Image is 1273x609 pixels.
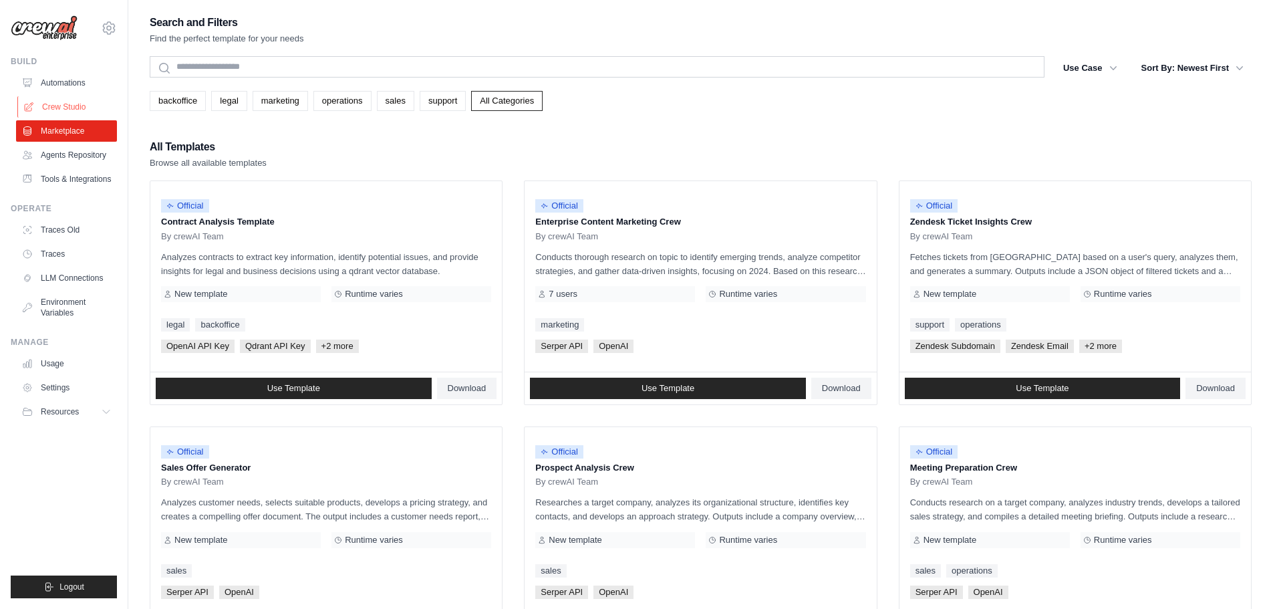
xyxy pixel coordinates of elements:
[549,535,601,545] span: New template
[535,477,598,487] span: By crewAI Team
[1079,340,1122,353] span: +2 more
[377,91,414,111] a: sales
[253,91,308,111] a: marketing
[1055,56,1125,80] button: Use Case
[1094,289,1152,299] span: Runtime varies
[16,120,117,142] a: Marketplace
[535,250,865,278] p: Conducts thorough research on topic to identify emerging trends, analyze competitor strategies, a...
[924,289,976,299] span: New template
[16,291,117,324] a: Environment Variables
[535,564,566,578] a: sales
[1094,535,1152,545] span: Runtime varies
[535,199,583,213] span: Official
[345,289,403,299] span: Runtime varies
[16,353,117,374] a: Usage
[59,582,84,592] span: Logout
[1016,383,1069,394] span: Use Template
[161,495,491,523] p: Analyzes customer needs, selects suitable products, develops a pricing strategy, and creates a co...
[195,318,245,332] a: backoffice
[535,215,865,229] p: Enterprise Content Marketing Crew
[910,199,958,213] span: Official
[161,215,491,229] p: Contract Analysis Template
[17,96,118,118] a: Crew Studio
[150,138,267,156] h2: All Templates
[11,576,117,598] button: Logout
[905,378,1181,399] a: Use Template
[955,318,1006,332] a: operations
[535,495,865,523] p: Researches a target company, analyzes its organizational structure, identifies key contacts, and ...
[448,383,486,394] span: Download
[16,267,117,289] a: LLM Connections
[11,15,78,41] img: Logo
[535,461,865,475] p: Prospect Analysis Crew
[593,340,633,353] span: OpenAI
[530,378,806,399] a: Use Template
[156,378,432,399] a: Use Template
[946,564,998,578] a: operations
[150,13,304,32] h2: Search and Filters
[910,250,1240,278] p: Fetches tickets from [GEOGRAPHIC_DATA] based on a user's query, analyzes them, and generates a su...
[174,535,227,545] span: New template
[313,91,372,111] a: operations
[910,461,1240,475] p: Meeting Preparation Crew
[41,406,79,417] span: Resources
[910,445,958,459] span: Official
[161,564,192,578] a: sales
[150,156,267,170] p: Browse all available templates
[16,168,117,190] a: Tools & Integrations
[161,199,209,213] span: Official
[16,401,117,422] button: Resources
[535,231,598,242] span: By crewAI Team
[16,72,117,94] a: Automations
[910,340,1000,353] span: Zendesk Subdomain
[968,586,1008,599] span: OpenAI
[16,377,117,398] a: Settings
[1006,340,1074,353] span: Zendesk Email
[267,383,320,394] span: Use Template
[174,289,227,299] span: New template
[16,243,117,265] a: Traces
[549,289,577,299] span: 7 users
[161,318,190,332] a: legal
[345,535,403,545] span: Runtime varies
[535,445,583,459] span: Official
[593,586,633,599] span: OpenAI
[150,32,304,45] p: Find the perfect template for your needs
[161,231,224,242] span: By crewAI Team
[822,383,861,394] span: Download
[910,231,973,242] span: By crewAI Team
[1133,56,1252,80] button: Sort By: Newest First
[150,91,206,111] a: backoffice
[811,378,871,399] a: Download
[161,461,491,475] p: Sales Offer Generator
[535,340,588,353] span: Serper API
[11,203,117,214] div: Operate
[161,477,224,487] span: By crewAI Team
[16,144,117,166] a: Agents Repository
[719,289,777,299] span: Runtime varies
[420,91,466,111] a: support
[924,535,976,545] span: New template
[240,340,311,353] span: Qdrant API Key
[910,215,1240,229] p: Zendesk Ticket Insights Crew
[11,56,117,67] div: Build
[437,378,497,399] a: Download
[16,219,117,241] a: Traces Old
[535,318,584,332] a: marketing
[161,586,214,599] span: Serper API
[1196,383,1235,394] span: Download
[910,477,973,487] span: By crewAI Team
[161,340,235,353] span: OpenAI API Key
[219,586,259,599] span: OpenAI
[161,250,491,278] p: Analyzes contracts to extract key information, identify potential issues, and provide insights fo...
[642,383,694,394] span: Use Template
[161,445,209,459] span: Official
[719,535,777,545] span: Runtime varies
[11,337,117,348] div: Manage
[910,495,1240,523] p: Conducts research on a target company, analyzes industry trends, develops a tailored sales strate...
[316,340,359,353] span: +2 more
[535,586,588,599] span: Serper API
[910,586,963,599] span: Serper API
[211,91,247,111] a: legal
[1185,378,1246,399] a: Download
